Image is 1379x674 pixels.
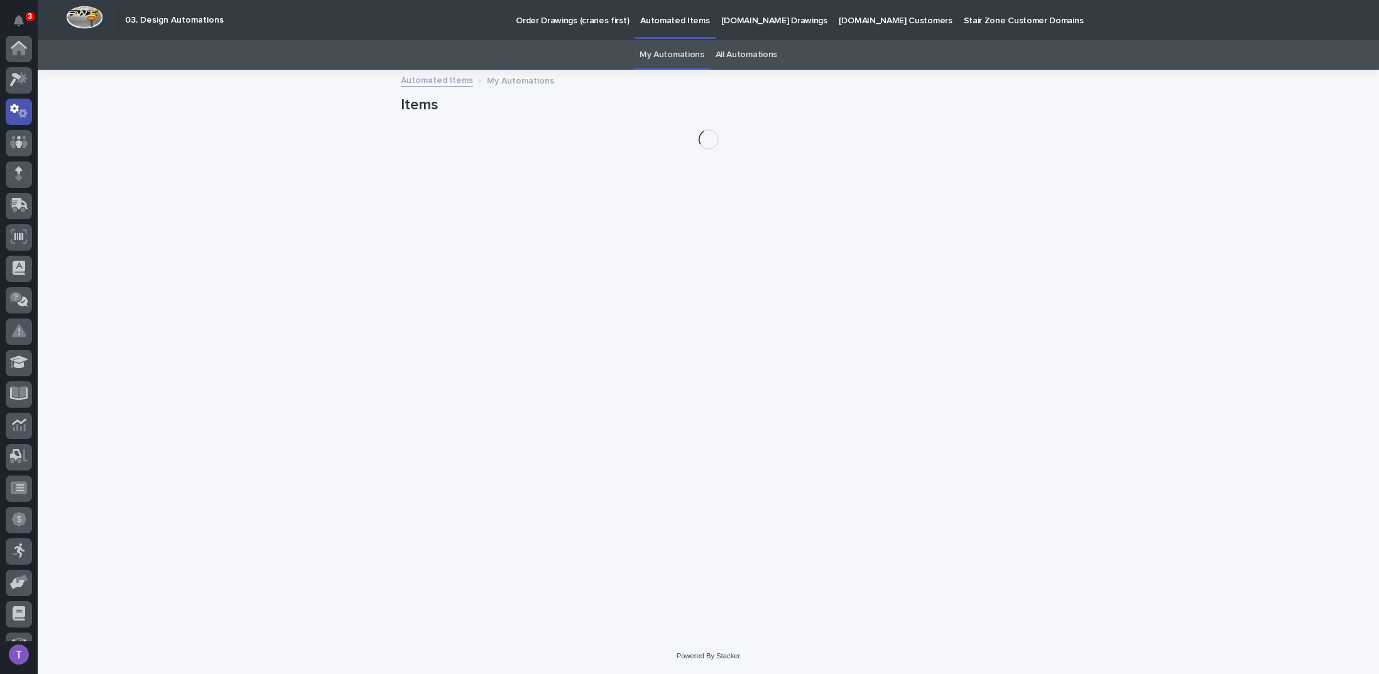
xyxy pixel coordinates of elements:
[716,40,777,70] a: All Automations
[66,6,103,29] img: Workspace Logo
[677,652,740,660] a: Powered By Stacker
[401,96,1017,114] h1: Items
[125,15,224,26] h2: 03. Design Automations
[28,12,32,21] p: 3
[640,40,704,70] a: My Automations
[16,15,32,35] div: Notifications3
[487,73,554,87] p: My Automations
[6,641,32,668] button: users-avatar
[6,8,32,34] button: Notifications
[401,72,473,87] a: Automated Items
